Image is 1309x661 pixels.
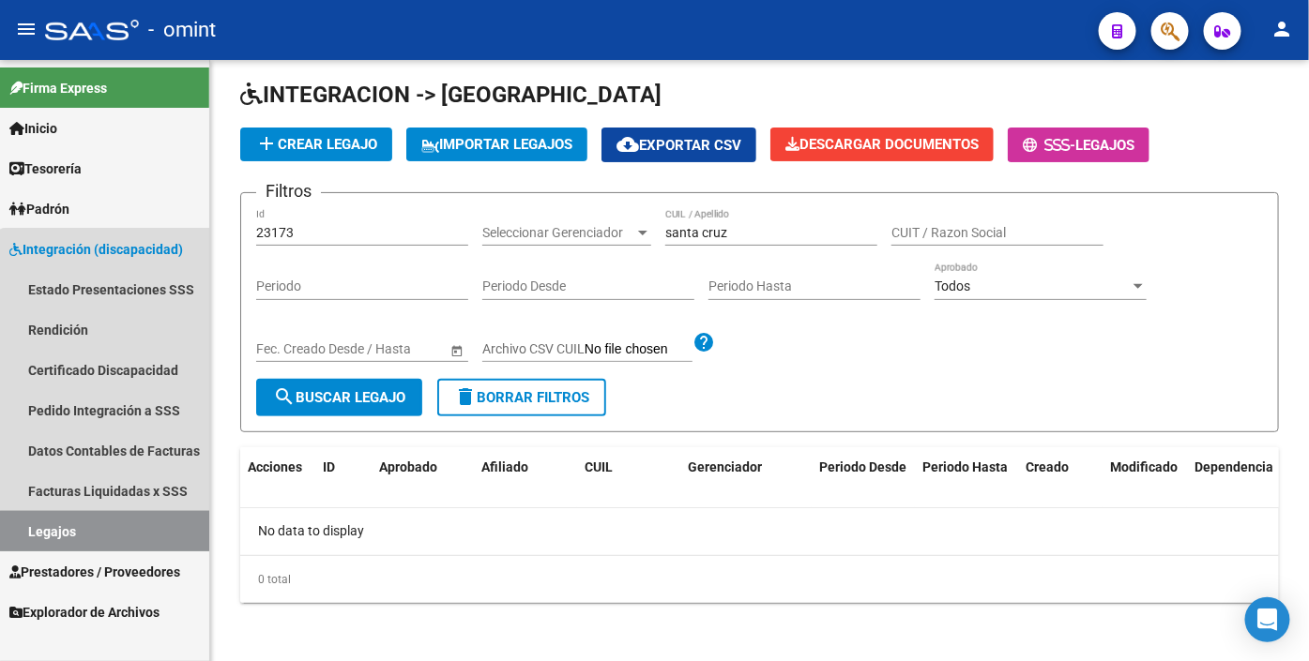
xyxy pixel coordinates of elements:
span: Aprobado [379,459,437,474]
span: Crear Legajo [255,136,377,153]
span: Legajos [1075,137,1134,154]
span: Descargar Documentos [785,136,979,153]
span: Dependencia [1195,459,1273,474]
span: Acciones [248,459,302,474]
mat-icon: cloud_download [616,133,639,156]
datatable-header-cell: Acciones [240,447,315,509]
span: Afiliado [481,459,528,474]
span: Todos [935,278,970,293]
datatable-header-cell: Modificado [1103,447,1187,509]
div: Open Intercom Messenger [1245,597,1290,642]
input: Fecha inicio [256,341,325,357]
datatable-header-cell: Afiliado [474,447,577,509]
button: Crear Legajo [240,128,392,161]
span: INTEGRACION -> [GEOGRAPHIC_DATA] [240,82,662,108]
div: No data to display [240,508,1279,555]
datatable-header-cell: Periodo Hasta [915,447,1018,509]
button: -Legajos [1008,128,1149,162]
mat-icon: add [255,132,278,155]
h3: Filtros [256,178,321,204]
span: Explorador de Archivos [9,602,160,623]
span: Prestadores / Proveedores [9,562,180,582]
span: Firma Express [9,78,107,98]
mat-icon: delete [454,385,477,408]
mat-icon: person [1271,18,1294,40]
input: Fecha fin [341,341,433,357]
button: Exportar CSV [601,128,756,162]
datatable-header-cell: CUIL [577,447,680,509]
mat-icon: help [693,331,715,353]
span: Creado [1026,459,1069,474]
span: Modificado [1110,459,1178,474]
button: Buscar Legajo [256,379,422,416]
span: Inicio [9,118,57,139]
span: IMPORTAR LEGAJOS [421,136,572,153]
span: Exportar CSV [616,137,741,154]
datatable-header-cell: Creado [1018,447,1103,509]
datatable-header-cell: Gerenciador [680,447,812,509]
span: Tesorería [9,158,82,179]
span: - omint [148,9,216,51]
input: Archivo CSV CUIL [585,341,693,358]
span: Padrón [9,199,69,219]
datatable-header-cell: Periodo Desde [812,447,915,509]
span: Buscar Legajo [273,389,405,406]
span: Seleccionar Gerenciador [482,225,634,241]
span: Archivo CSV CUIL [482,341,585,356]
datatable-header-cell: ID [315,447,372,509]
button: Borrar Filtros [437,379,606,416]
span: Periodo Hasta [922,459,1008,474]
span: Borrar Filtros [454,389,589,406]
mat-icon: menu [15,18,38,40]
span: - [1023,137,1075,154]
button: IMPORTAR LEGAJOS [406,128,587,161]
span: Gerenciador [688,459,762,474]
datatable-header-cell: Dependencia [1187,447,1290,509]
div: / / / / / / [240,18,1279,603]
button: Open calendar [447,340,466,360]
datatable-header-cell: Aprobado [372,447,447,509]
span: ID [323,459,335,474]
button: Descargar Documentos [770,128,994,161]
div: 0 total [240,556,1279,603]
span: Integración (discapacidad) [9,239,183,260]
span: CUIL [585,459,613,474]
span: Periodo Desde [819,459,906,474]
mat-icon: search [273,385,296,408]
